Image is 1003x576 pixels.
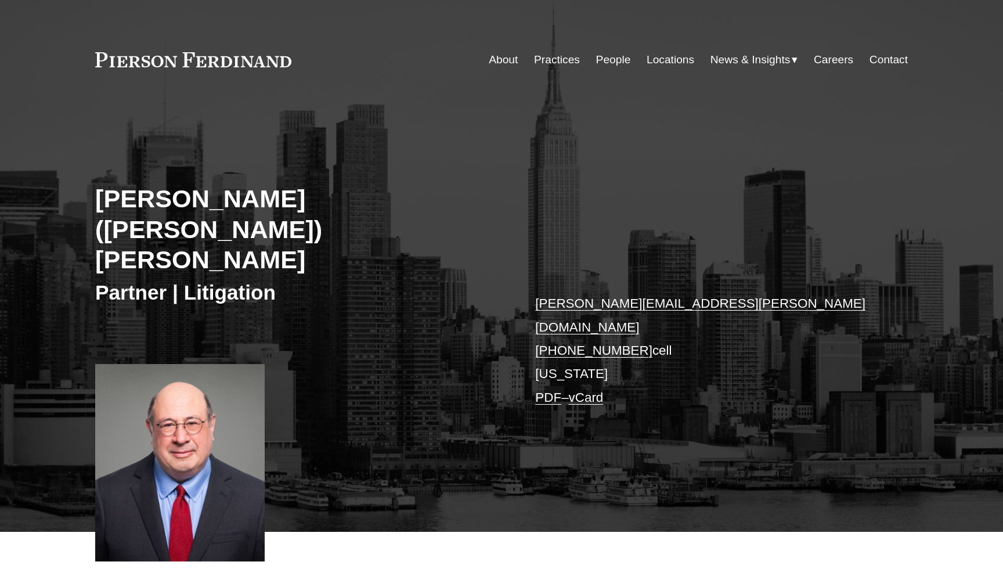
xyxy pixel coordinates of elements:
span: News & Insights [710,50,791,70]
a: [PERSON_NAME][EMAIL_ADDRESS][PERSON_NAME][DOMAIN_NAME] [535,296,865,334]
a: Practices [534,49,580,71]
a: vCard [569,390,604,405]
a: People [596,49,631,71]
a: About [489,49,518,71]
a: Contact [869,49,908,71]
p: cell [US_STATE] – [535,292,874,409]
h3: Partner | Litigation [95,280,501,305]
h2: [PERSON_NAME] ([PERSON_NAME]) [PERSON_NAME] [95,183,501,275]
a: [PHONE_NUMBER] [535,343,652,358]
a: folder dropdown [710,49,798,71]
a: Careers [814,49,853,71]
a: Locations [647,49,694,71]
a: PDF [535,390,561,405]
